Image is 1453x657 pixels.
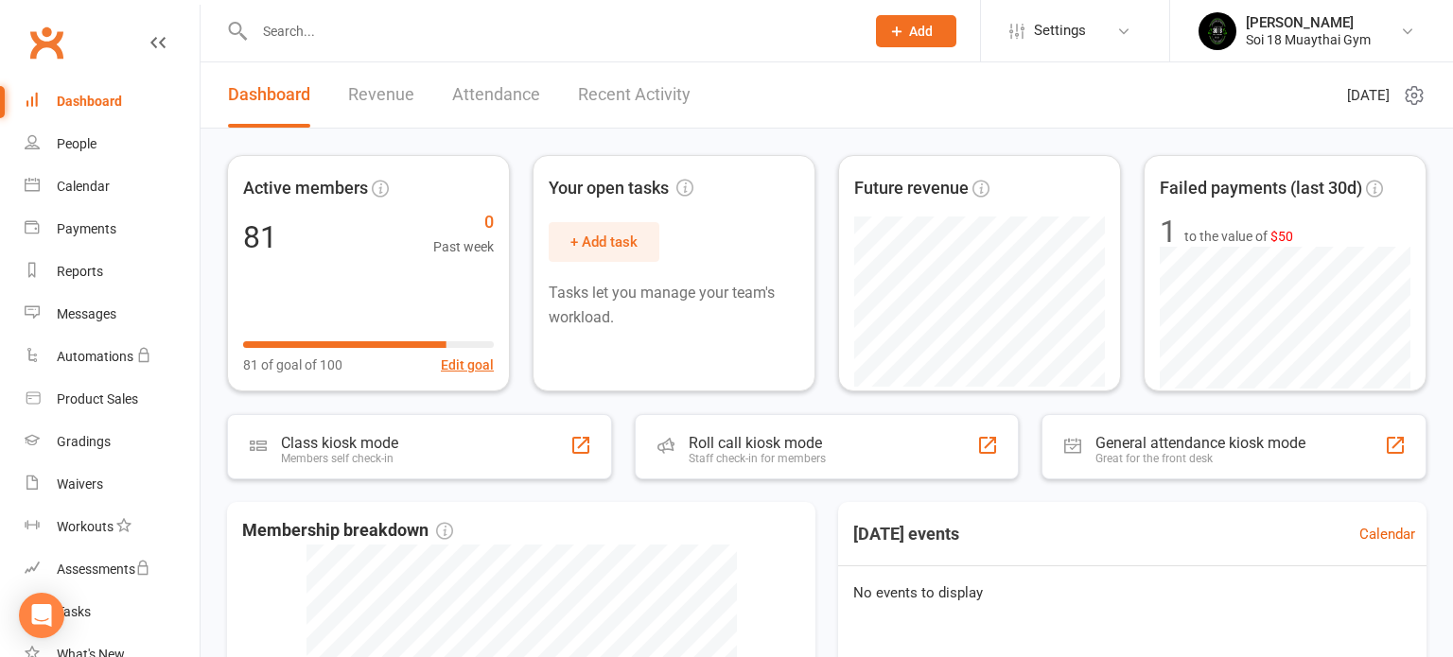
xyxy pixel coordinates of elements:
a: Gradings [25,421,200,463]
div: General attendance kiosk mode [1095,434,1305,452]
a: Reports [25,251,200,293]
button: Add [876,15,956,47]
a: Calendar [25,165,200,208]
div: Assessments [57,562,150,577]
div: Open Intercom Messenger [19,593,64,638]
a: Revenue [348,62,414,128]
div: Great for the front desk [1095,452,1305,465]
div: Waivers [57,476,103,492]
a: People [25,123,200,165]
a: Clubworx [23,19,70,66]
span: [DATE] [1347,84,1390,107]
div: People [57,136,96,151]
div: Automations [57,349,133,364]
a: Recent Activity [578,62,691,128]
div: Roll call kiosk mode [689,434,826,452]
a: Dashboard [25,80,200,123]
div: Members self check-in [281,452,398,465]
div: 81 [243,222,277,252]
a: Dashboard [228,62,310,128]
span: Failed payments (last 30d) [1160,175,1362,202]
span: to the value of [1184,226,1293,247]
div: Workouts [57,519,114,534]
div: Class kiosk mode [281,434,398,452]
div: Staff check-in for members [689,452,826,465]
a: Automations [25,336,200,378]
p: Tasks let you manage your team's workload. [549,281,799,329]
div: Product Sales [57,391,138,406]
div: [PERSON_NAME] [1246,14,1371,31]
span: 81 of goal of 100 [243,354,342,375]
span: $50 [1270,229,1293,244]
span: Membership breakdown [242,517,453,545]
div: Messages [57,306,116,321]
span: 0 [433,209,494,236]
span: Your open tasks [549,175,693,202]
a: Messages [25,293,200,336]
a: Calendar [1359,523,1415,545]
div: Tasks [57,604,91,619]
span: Settings [1034,9,1086,52]
span: Future revenue [854,175,969,202]
button: Edit goal [441,354,494,375]
div: No events to display [831,566,1434,619]
span: Add [909,24,933,39]
div: Calendar [57,179,110,194]
div: Payments [57,221,116,236]
img: thumb_image1716960047.png [1199,12,1236,50]
div: 1 [1160,216,1177,247]
h3: [DATE] events [838,517,974,551]
span: Past week [433,236,494,257]
span: Active members [243,175,368,202]
a: Assessments [25,548,200,591]
a: Tasks [25,591,200,633]
a: Product Sales [25,378,200,421]
button: + Add task [549,222,659,262]
div: Dashboard [57,94,122,109]
div: Reports [57,264,103,279]
a: Attendance [452,62,540,128]
div: Soi 18 Muaythai Gym [1246,31,1371,48]
a: Waivers [25,463,200,506]
input: Search... [249,18,851,44]
a: Payments [25,208,200,251]
div: Gradings [57,434,111,449]
a: Workouts [25,506,200,548]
